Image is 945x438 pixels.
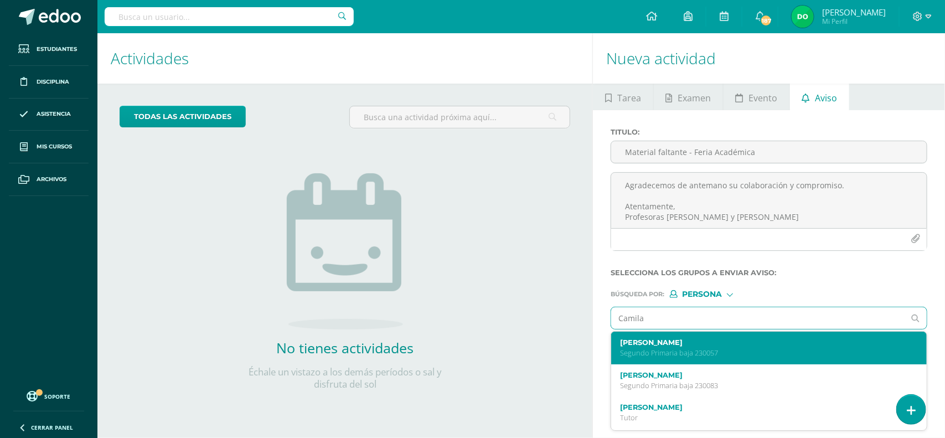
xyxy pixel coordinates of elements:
[620,381,905,390] p: Segundo Primaria baja 230083
[724,84,789,110] a: Evento
[611,173,927,228] textarea: Buenas tardes Estimados padres de familia, Reciban un cordial saludo. Se les recuerda amablemente...
[350,106,570,128] input: Busca una actividad próxima aquí...
[620,348,905,358] p: Segundo Primaria baja 230057
[37,175,66,184] span: Archivos
[593,84,653,110] a: Tarea
[617,85,641,111] span: Tarea
[611,128,927,136] label: Titulo :
[748,85,777,111] span: Evento
[790,84,849,110] a: Aviso
[654,84,723,110] a: Examen
[620,371,905,379] label: [PERSON_NAME]
[120,106,246,127] a: todas las Actividades
[611,269,927,277] label: Selecciona los grupos a enviar aviso :
[9,163,89,196] a: Archivos
[678,85,711,111] span: Examen
[31,424,73,431] span: Cerrar panel
[9,99,89,131] a: Asistencia
[37,45,77,54] span: Estudiantes
[620,413,905,422] p: Tutor
[9,131,89,163] a: Mis cursos
[620,338,905,347] label: [PERSON_NAME]
[13,388,84,403] a: Soporte
[234,366,456,390] p: Échale un vistazo a los demás períodos o sal y disfruta del sol
[606,33,932,84] h1: Nueva actividad
[37,110,71,118] span: Asistencia
[792,6,814,28] img: 832e9e74216818982fa3af6e32aa3651.png
[45,393,71,400] span: Soporte
[105,7,354,26] input: Busca un usuario...
[822,17,886,26] span: Mi Perfil
[234,338,456,357] h2: No tienes actividades
[611,141,927,163] input: Titulo
[9,66,89,99] a: Disciplina
[815,85,838,111] span: Aviso
[37,142,72,151] span: Mis cursos
[822,7,886,18] span: [PERSON_NAME]
[37,78,69,86] span: Disciplina
[620,403,905,411] label: [PERSON_NAME]
[9,33,89,66] a: Estudiantes
[611,307,905,329] input: Ej. Mario Galindo
[670,290,753,298] div: [object Object]
[287,173,403,329] img: no_activities.png
[111,33,579,84] h1: Actividades
[682,291,722,297] span: Persona
[760,14,772,27] span: 187
[611,291,664,297] span: Búsqueda por :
